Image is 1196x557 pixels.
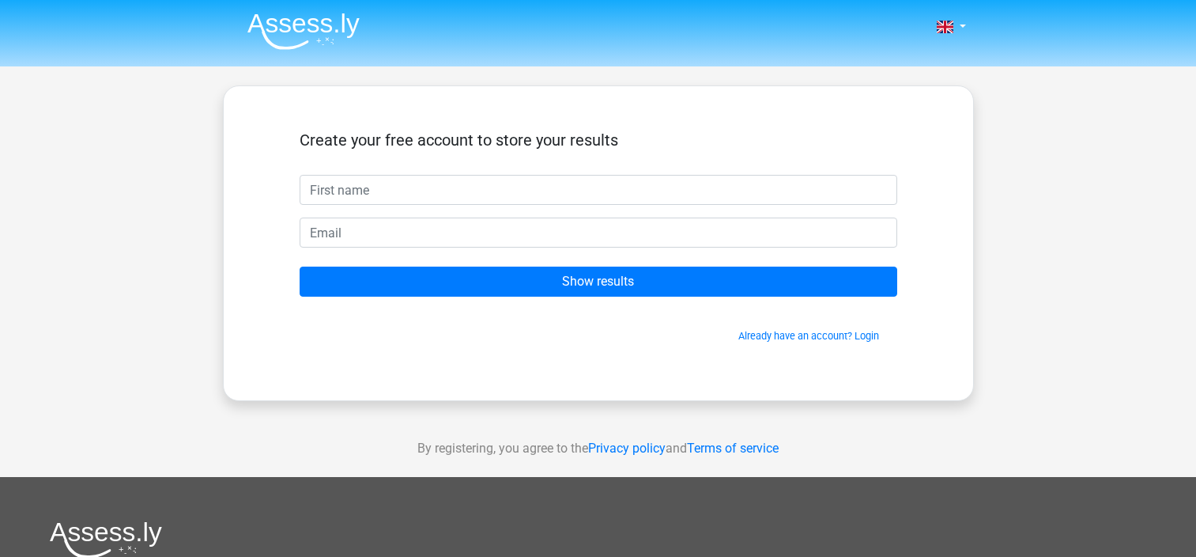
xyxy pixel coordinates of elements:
h5: Create your free account to store your results [300,131,897,150]
input: First name [300,175,897,205]
input: Show results [300,267,897,297]
img: Assessly [247,13,360,50]
a: Terms of service [687,441,779,456]
input: Email [300,218,897,248]
a: Privacy policy [588,441,666,456]
a: Already have an account? Login [738,330,879,342]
